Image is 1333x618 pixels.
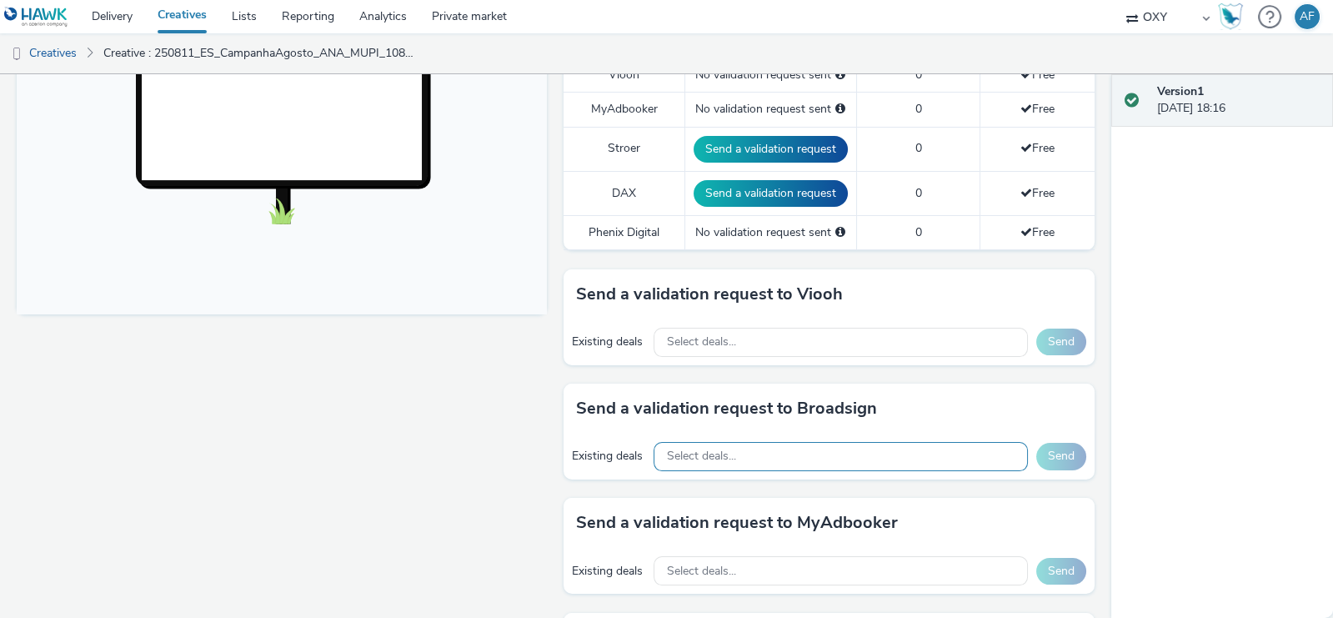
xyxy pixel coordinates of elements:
span: Free [1020,140,1055,156]
div: No validation request sent [694,67,848,83]
td: Viooh [564,58,684,92]
td: Phenix Digital [564,215,684,249]
span: 0 [915,224,922,240]
span: Select deals... [667,565,736,579]
span: Select deals... [667,450,736,464]
button: Send [1036,329,1086,355]
a: Hawk Academy [1218,3,1250,30]
span: 0 [915,140,922,156]
span: Free [1020,224,1055,240]
span: Free [1020,101,1055,117]
button: Send a validation request [694,180,848,207]
span: 0 [915,101,922,117]
img: Hawk Academy [1218,3,1243,30]
button: Send [1036,558,1086,585]
span: Free [1020,185,1055,201]
div: Existing deals [572,448,645,465]
div: No validation request sent [694,101,848,118]
td: DAX [564,171,684,215]
span: 0 [915,185,922,201]
span: Select deals... [667,335,736,349]
span: Free [1020,67,1055,83]
div: Please select a deal below and click on Send to send a validation request to Viooh. [835,67,845,83]
strong: Version 1 [1157,83,1204,99]
div: Existing deals [572,334,645,350]
h3: Send a validation request to Broadsign [576,396,877,421]
td: Stroer [564,127,684,171]
div: Please select a deal below and click on Send to send a validation request to Phenix Digital. [835,224,845,241]
img: undefined Logo [4,7,68,28]
h3: Send a validation request to Viooh [576,282,843,307]
div: AF [1300,4,1315,29]
td: MyAdbooker [564,93,684,127]
div: Please select a deal below and click on Send to send a validation request to MyAdbooker. [835,101,845,118]
div: [DATE] 18:16 [1157,83,1320,118]
button: Send a validation request [694,136,848,163]
div: Existing deals [572,563,645,580]
div: No validation request sent [694,224,848,241]
img: dooh [8,46,25,63]
a: Creative : 250811_ES_CampanhaAgosto_ANA_MUPI_1080x1920_10s_VV 2.mp4 [95,33,428,73]
button: Send [1036,443,1086,470]
span: 0 [915,67,922,83]
h3: Send a validation request to MyAdbooker [576,510,898,535]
